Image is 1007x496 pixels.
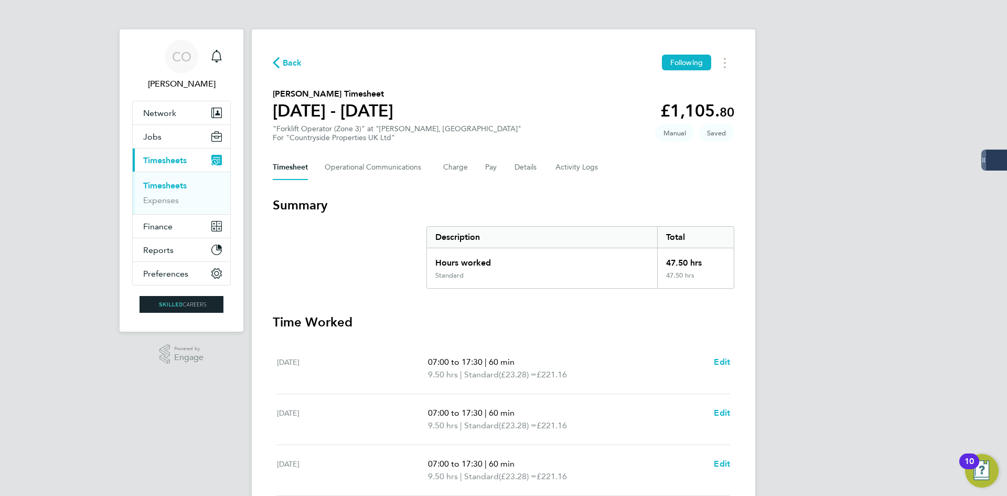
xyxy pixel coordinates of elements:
[143,132,162,142] span: Jobs
[427,227,657,248] div: Description
[485,408,487,418] span: |
[657,271,734,288] div: 47.50 hrs
[460,471,462,481] span: |
[714,407,730,419] a: Edit
[428,459,483,469] span: 07:00 to 17:30
[965,454,999,488] button: Open Resource Center, 10 new notifications
[499,420,537,430] span: (£23.28) =
[660,101,734,121] app-decimal: £1,105.
[657,248,734,271] div: 47.50 hrs
[273,197,734,214] h3: Summary
[464,368,499,381] span: Standard
[460,420,462,430] span: |
[435,271,464,280] div: Standard
[714,408,730,418] span: Edit
[133,149,230,172] button: Timesheets
[133,125,230,148] button: Jobs
[489,459,515,469] span: 60 min
[485,357,487,367] span: |
[132,40,231,90] a: CO[PERSON_NAME]
[143,181,187,191] a: Timesheets
[537,471,567,481] span: £221.16
[133,238,230,261] button: Reports
[143,221,173,231] span: Finance
[670,58,703,67] span: Following
[499,370,537,379] span: (£23.28) =
[460,370,462,379] span: |
[499,471,537,481] span: (£23.28) =
[699,124,734,142] span: This timesheet is Saved.
[143,155,187,165] span: Timesheets
[174,344,203,353] span: Powered by
[657,227,734,248] div: Total
[537,420,567,430] span: £221.16
[428,408,483,418] span: 07:00 to 17:30
[133,215,230,238] button: Finance
[485,459,487,469] span: |
[555,155,599,180] button: Activity Logs
[714,458,730,470] a: Edit
[485,155,498,180] button: Pay
[464,470,499,483] span: Standard
[133,172,230,214] div: Timesheets
[325,155,426,180] button: Operational Communications
[140,296,223,313] img: skilledcareers-logo-retina.png
[965,461,974,475] div: 10
[428,471,458,481] span: 9.50 hrs
[133,101,230,124] button: Network
[489,357,515,367] span: 60 min
[715,55,734,71] button: Timesheets Menu
[143,108,176,118] span: Network
[277,356,428,381] div: [DATE]
[277,407,428,432] div: [DATE]
[273,314,734,331] h3: Time Worked
[464,419,499,432] span: Standard
[277,458,428,483] div: [DATE]
[120,29,243,332] nav: Main navigation
[159,344,204,364] a: Powered byEngage
[714,356,730,368] a: Edit
[273,133,521,142] div: For "Countryside Properties UK Ltd"
[273,100,393,121] h1: [DATE] - [DATE]
[273,88,393,100] h2: [PERSON_NAME] Timesheet
[273,56,302,69] button: Back
[143,245,174,255] span: Reports
[283,57,302,69] span: Back
[172,50,191,64] span: CO
[143,269,188,279] span: Preferences
[273,124,521,142] div: "Forklift Operator (Zone 3)" at "[PERSON_NAME], [GEOGRAPHIC_DATA]"
[489,408,515,418] span: 60 min
[427,248,657,271] div: Hours worked
[655,124,694,142] span: This timesheet was manually created.
[133,262,230,285] button: Preferences
[428,370,458,379] span: 9.50 hrs
[426,226,734,289] div: Summary
[443,155,468,180] button: Charge
[714,357,730,367] span: Edit
[662,55,711,70] button: Following
[143,195,179,205] a: Expenses
[132,296,231,313] a: Go to home page
[273,155,308,180] button: Timesheet
[174,353,203,362] span: Engage
[720,104,734,120] span: 80
[132,78,231,90] span: Craig O'Donovan
[428,357,483,367] span: 07:00 to 17:30
[428,420,458,430] span: 9.50 hrs
[714,459,730,469] span: Edit
[537,370,567,379] span: £221.16
[515,155,539,180] button: Details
